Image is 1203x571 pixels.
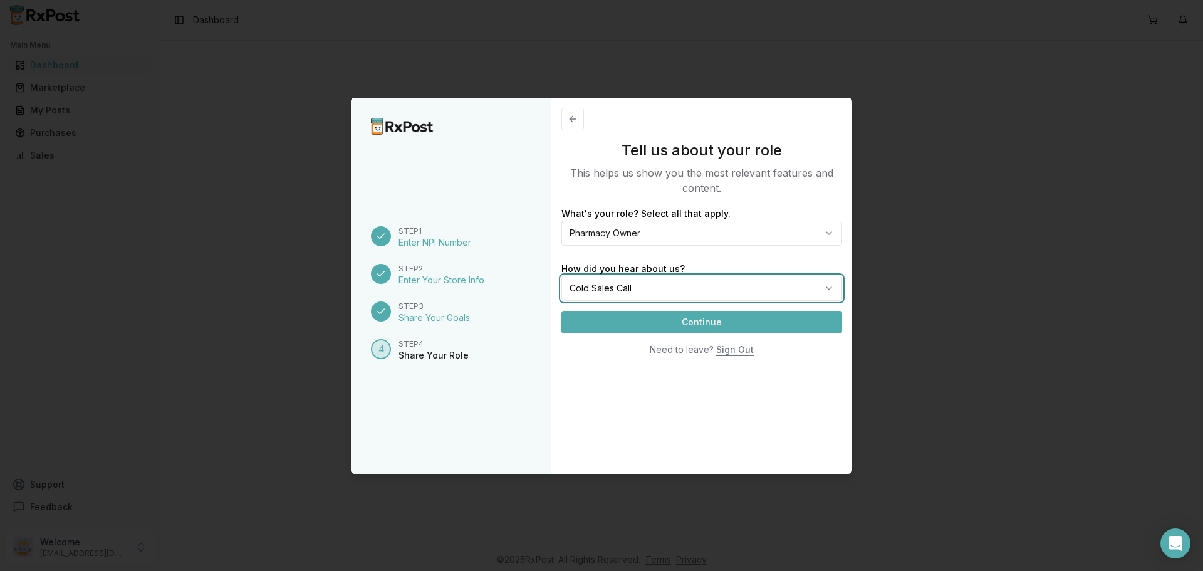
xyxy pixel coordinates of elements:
h3: Tell us about your role [561,140,842,160]
button: Continue [561,311,842,333]
button: Pharmacy Owner [561,221,842,246]
div: Step 4 [398,339,469,349]
p: This helps us show you the most relevant features and content. [561,165,842,196]
div: Enter NPI Number [398,236,471,249]
div: Step 1 [398,226,471,236]
img: RxPost Logo [371,118,434,135]
label: How did you hear about us? [561,263,685,274]
div: Step 2 [398,264,484,274]
div: Step 3 [398,301,470,312]
button: Sign Out [716,338,754,361]
div: Enter Your Store Info [398,274,484,286]
div: Share Your Role [398,349,469,362]
span: 4 [378,343,384,355]
span: Pharmacy Owner [570,227,650,239]
div: Share Your Goals [398,312,470,324]
div: Need to leave? [650,343,714,356]
label: What's your role? Select all that apply. [561,208,731,219]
